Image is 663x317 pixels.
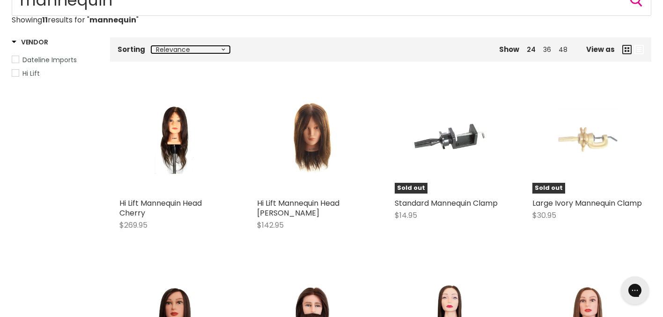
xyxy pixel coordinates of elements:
a: Large Ivory Mannequin Clamp [532,198,642,209]
iframe: Gorgias live chat messenger [616,273,654,308]
span: Sold out [395,183,427,194]
img: Hi Lift Mannequin Head Cherry [138,84,211,194]
a: Large Ivory Mannequin ClampSold out [532,84,642,194]
span: Show [499,44,519,54]
label: Sorting [118,45,145,53]
a: Hi Lift [12,68,98,79]
a: Dateline Imports [12,55,98,65]
span: $269.95 [119,220,147,231]
a: Hi Lift Mannequin Head Cherry [119,198,202,218]
p: Showing results for " " [12,16,651,24]
span: View as [586,45,615,53]
strong: mannequin [89,14,136,25]
a: Hi Lift Mannequin Head Cherry [119,84,229,194]
a: Hi Lift Mannequin Head [PERSON_NAME] [257,198,339,218]
span: $14.95 [395,210,417,221]
a: 48 [559,45,567,54]
span: Hi Lift [22,69,40,78]
img: Hi Lift Mannequin Head Alisha [275,84,348,194]
a: 24 [527,45,536,54]
span: Sold out [532,183,565,194]
a: Standard Mannequin ClampSold out [395,84,504,194]
span: $30.95 [532,210,556,221]
h3: Vendor [12,37,48,47]
span: $142.95 [257,220,284,231]
img: Large Ivory Mannequin Clamp [551,84,623,194]
a: Hi Lift Mannequin Head Alisha [257,84,367,194]
span: Dateline Imports [22,55,77,65]
strong: 11 [42,14,48,25]
img: Standard Mannequin Clamp [413,84,486,194]
a: 36 [543,45,551,54]
a: Standard Mannequin Clamp [395,198,498,209]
